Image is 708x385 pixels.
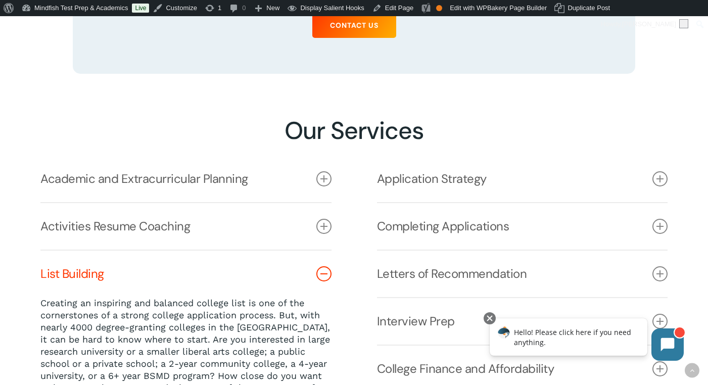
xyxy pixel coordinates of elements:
span: [PERSON_NAME] [622,20,676,28]
a: Letters of Recommendation [377,251,668,297]
a: Contact Us [312,13,396,38]
div: OK [436,5,442,11]
a: Activities Resume Coaching [40,203,332,250]
span: Contact Us [330,20,379,30]
h2: Our Services [40,116,668,146]
a: Application Strategy [377,156,668,202]
a: Academic and Extracurricular Planning [40,156,332,202]
a: Live [132,4,149,13]
a: List Building [40,251,332,297]
a: Completing Applications [377,203,668,250]
iframe: Chatbot [479,310,694,371]
a: Interview Prep [377,298,668,345]
a: Howdy, [597,16,692,32]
